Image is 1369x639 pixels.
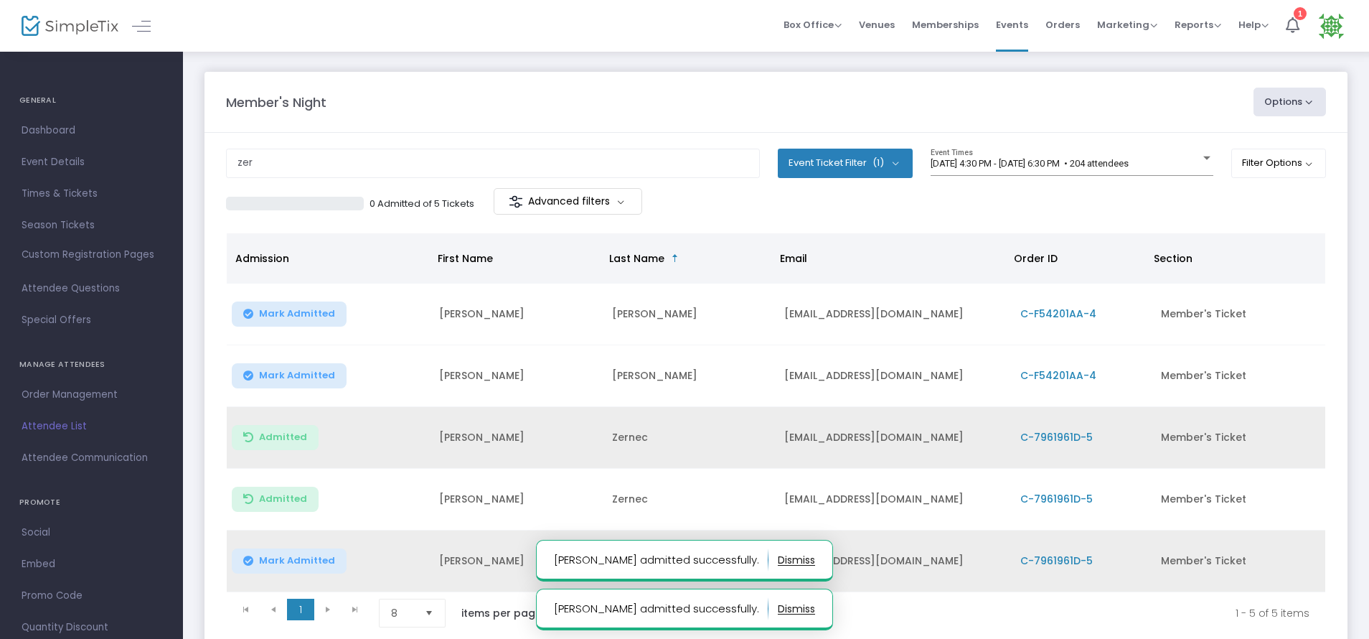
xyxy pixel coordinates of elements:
span: Embed [22,555,161,574]
span: C-7961961D-5 [1020,492,1093,506]
span: Memberships [912,6,979,43]
span: Admitted [259,493,307,505]
td: [PERSON_NAME] [431,345,603,407]
span: Help [1238,18,1269,32]
span: Mark Admitted [259,370,335,381]
span: 8 [391,606,413,620]
span: First Name [438,251,493,266]
button: Select [419,600,439,627]
td: Member's Ticket [1152,345,1325,407]
span: Email [780,251,807,266]
m-button: Advanced filters [494,188,642,215]
button: Options [1253,88,1327,116]
td: [PERSON_NAME] [603,345,776,407]
kendo-pager-info: 1 - 5 of 5 items [572,599,1309,628]
div: 1 [1294,6,1307,19]
button: dismiss [778,597,815,620]
span: Promo Code [22,587,161,605]
span: Attendee List [22,417,161,436]
td: [PERSON_NAME] [603,284,776,345]
td: Zernec [603,469,776,531]
td: [PERSON_NAME] [431,407,603,469]
button: Admitted [232,487,319,512]
button: Mark Admitted [232,549,347,574]
span: Mark Admitted [259,555,335,566]
label: items per page [461,606,542,620]
h4: GENERAL [19,86,164,115]
span: Dashboard [22,121,161,140]
span: Mark Admitted [259,308,335,319]
span: C-F54201AA-4 [1020,368,1096,383]
h4: PROMOTE [19,488,164,517]
span: Events [996,6,1028,43]
span: C-7961961D-5 [1020,554,1093,568]
span: Attendee Questions [22,279,161,298]
p: [PERSON_NAME] admitted successfully. [554,597,768,620]
td: Zernec [603,531,776,592]
td: Member's Ticket [1152,469,1325,531]
td: [EMAIL_ADDRESS][DOMAIN_NAME] [776,284,1011,345]
button: Mark Admitted [232,363,347,388]
td: [EMAIL_ADDRESS][DOMAIN_NAME] [776,407,1011,469]
span: Order ID [1014,251,1058,266]
button: Event Ticket Filter(1) [778,149,913,177]
span: Venues [859,6,895,43]
img: filter [509,195,523,209]
span: Orders [1045,6,1080,43]
span: C-7961961D-5 [1020,430,1093,444]
span: Custom Registration Pages [22,248,154,262]
button: dismiss [778,549,815,572]
span: Attendee Communication [22,449,161,467]
m-panel-title: Member's Night [226,93,326,112]
span: C-F54201AA-4 [1020,307,1096,321]
span: Times & Tickets [22,185,161,203]
td: Member's Ticket [1152,284,1325,345]
span: Last Name [609,251,664,266]
span: Admitted [259,432,307,443]
span: Admission [235,251,289,266]
span: Social [22,523,161,542]
span: Event Details [22,153,161,172]
p: 0 Admitted of 5 Tickets [370,197,474,211]
span: Box Office [784,18,842,32]
td: Member's Ticket [1152,531,1325,592]
span: Quantity Discount [22,618,161,637]
button: Admitted [232,425,319,450]
div: Data table [227,233,1325,592]
span: Season Tickets [22,216,161,235]
td: [EMAIL_ADDRESS][DOMAIN_NAME] [776,469,1011,531]
input: Search by name, order number, email, ip address [226,149,760,178]
h4: MANAGE ATTENDEES [19,350,164,379]
span: Reports [1175,18,1221,32]
button: Mark Admitted [232,302,347,327]
span: Special Offers [22,311,161,330]
td: [PERSON_NAME] [431,469,603,531]
span: Section [1154,251,1192,266]
td: [PERSON_NAME] [431,284,603,345]
button: Filter Options [1231,149,1327,177]
td: [PERSON_NAME] [431,531,603,592]
td: Zernec [603,407,776,469]
span: [DATE] 4:30 PM - [DATE] 6:30 PM • 204 attendees [931,158,1129,169]
td: [EMAIL_ADDRESS][DOMAIN_NAME] [776,345,1011,407]
td: [EMAIL_ADDRESS][DOMAIN_NAME] [776,531,1011,592]
td: Member's Ticket [1152,407,1325,469]
span: Page 1 [287,599,314,620]
p: [PERSON_NAME] admitted successfully. [554,549,768,572]
span: (1) [872,157,884,169]
span: Order Management [22,386,161,404]
span: Marketing [1097,18,1157,32]
span: Sortable [669,253,681,264]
